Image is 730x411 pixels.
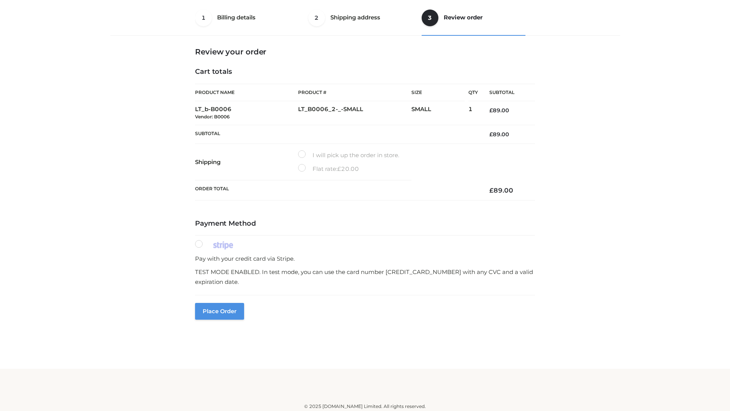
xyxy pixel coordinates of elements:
th: Subtotal [478,84,535,101]
bdi: 89.00 [489,186,513,194]
p: Pay with your credit card via Stripe. [195,254,535,264]
h4: Cart totals [195,68,535,76]
th: Subtotal [195,125,478,143]
td: LT_B0006_2-_-SMALL [298,101,411,125]
th: Shipping [195,144,298,180]
bdi: 20.00 [337,165,359,172]
th: Qty [468,84,478,101]
bdi: 89.00 [489,131,509,138]
div: © 2025 [DOMAIN_NAME] Limited. All rights reserved. [113,403,617,410]
label: Flat rate: [298,164,359,174]
th: Product # [298,84,411,101]
td: SMALL [411,101,468,125]
td: 1 [468,101,478,125]
th: Order Total [195,180,478,201]
label: I will pick up the order in store. [298,150,399,160]
span: £ [337,165,341,172]
h3: Review your order [195,47,535,56]
button: Place order [195,303,244,320]
h4: Payment Method [195,220,535,228]
th: Product Name [195,84,298,101]
small: Vendor: B0006 [195,114,230,119]
span: £ [489,131,493,138]
td: LT_b-B0006 [195,101,298,125]
bdi: 89.00 [489,107,509,114]
span: £ [489,186,494,194]
p: TEST MODE ENABLED. In test mode, you can use the card number [CREDIT_CARD_NUMBER] with any CVC an... [195,267,535,287]
th: Size [411,84,465,101]
span: £ [489,107,493,114]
